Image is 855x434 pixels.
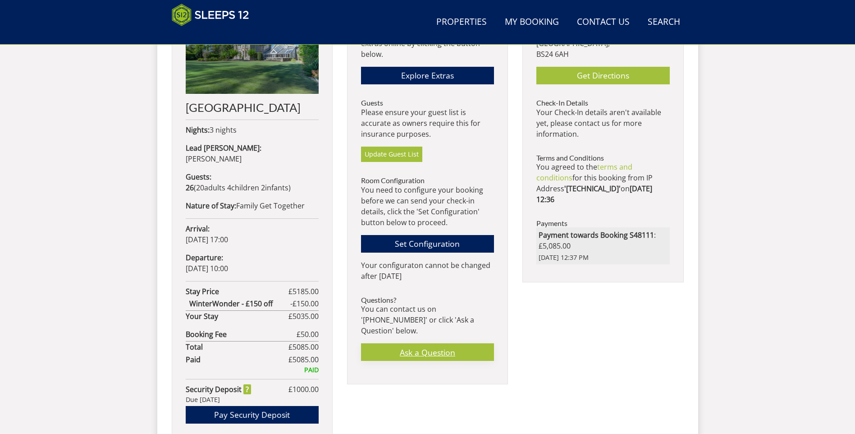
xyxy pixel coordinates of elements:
div: PAID [186,365,319,375]
strong: Lead [PERSON_NAME]: [186,143,261,153]
img: An image of 'Cowslip Manor' [186,8,319,94]
span: £ [297,329,319,340]
span: £ [288,354,319,365]
strong: Departure: [186,253,223,263]
span: 150.00 [297,299,319,309]
strong: Guests: [186,172,211,182]
strong: WinterWonder - £150 off [189,298,290,309]
span: s [222,183,225,193]
strong: Nature of Stay: [186,201,236,211]
span: £ [288,384,319,395]
span: £ [288,311,319,322]
h3: Check-In Details [536,99,669,107]
strong: Paid [186,354,288,365]
img: Sleeps 12 [172,4,249,26]
a: Get Directions [536,67,669,84]
div: Due [DATE] [186,395,319,405]
strong: Arrival: [186,224,210,234]
span: ( ) [186,183,291,193]
span: £ [288,342,319,352]
h2: [GEOGRAPHIC_DATA] [186,101,319,114]
p: You need to configure your booking before we can send your check-in details, click the 'Set Confi... [361,185,494,228]
strong: Payment towards Booking S48111 [539,230,654,240]
p: Family Get Together [186,200,319,211]
strong: [DATE] 12:36 [536,184,652,204]
span: 1000.00 [293,384,319,394]
p: You can contact us on '[PHONE_NUMBER]' or click 'Ask a Question' below. [361,304,494,336]
a: Contact Us [573,12,633,32]
a: Set Configuration [361,235,494,253]
strong: Security Deposit [186,384,251,395]
a: Update Guest List [361,147,422,162]
span: 50.00 [301,329,319,339]
h3: Terms and Conditions [536,154,669,162]
span: 5085.00 [293,355,319,365]
strong: '[TECHNICAL_ID]' [564,184,621,194]
span: adult [196,183,225,193]
span: 5185.00 [293,286,319,296]
p: Please ensure your guest list is accurate as owners require this for insurance purposes. [361,107,494,139]
span: [DATE] 12:37 PM [539,253,667,263]
span: s [285,183,288,193]
strong: 26 [186,183,194,193]
a: [GEOGRAPHIC_DATA] [186,8,319,114]
p: [DATE] 10:00 [186,252,319,274]
span: child [225,183,259,193]
iframe: Customer reviews powered by Trustpilot [167,32,262,39]
strong: Stay Price [186,286,288,297]
a: terms and conditions [536,162,632,183]
a: Explore Extras [361,67,494,84]
h3: Payments [536,219,669,227]
h3: Guests [361,99,494,107]
strong: Booking Fee [186,329,297,340]
h3: Questions? [361,296,494,304]
li: : £5,085.00 [536,227,669,265]
strong: Nights: [186,125,210,135]
a: Properties [433,12,490,32]
span: 2 [261,183,265,193]
span: infant [259,183,288,193]
p: [DATE] 17:00 [186,223,319,245]
a: Ask a Question [361,343,494,361]
p: You agreed to the for this booking from IP Address on [536,162,669,205]
span: 5085.00 [293,342,319,352]
h3: Room Configuration [361,176,494,185]
span: £ [288,286,319,297]
span: 5035.00 [293,311,319,321]
span: [PERSON_NAME] [186,154,242,164]
a: My Booking [501,12,562,32]
p: 3 nights [186,125,319,135]
span: -£ [290,298,319,309]
strong: Your Stay [186,311,288,322]
span: 4 [227,183,231,193]
strong: Total [186,342,288,352]
a: Pay Security Deposit [186,406,319,424]
span: ren [247,183,259,193]
a: Search [644,12,684,32]
p: Your Check-In details aren't available yet, please contact us for more information. [536,107,669,139]
span: 20 [196,183,204,193]
p: Your configuraton cannot be changed after [DATE] [361,260,494,282]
